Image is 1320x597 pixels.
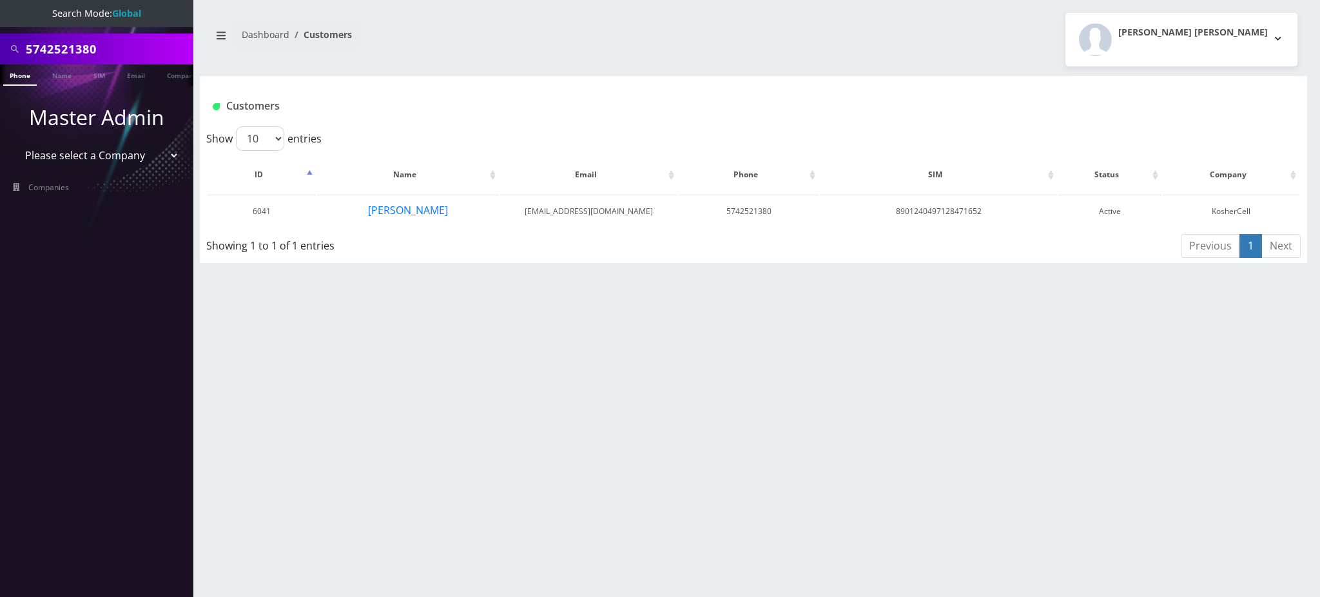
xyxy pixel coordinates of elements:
td: 5742521380 [679,195,819,228]
a: Email [121,64,151,84]
td: 8901240497128471652 [820,195,1057,228]
td: 6041 [208,195,316,228]
a: Name [46,64,78,84]
a: Next [1261,234,1301,258]
th: Status: activate to sort column ascending [1058,156,1161,193]
a: Dashboard [242,28,289,41]
th: Name: activate to sort column ascending [317,156,499,193]
a: Previous [1181,234,1240,258]
th: Phone: activate to sort column ascending [679,156,819,193]
span: Search Mode: [52,7,141,19]
a: Phone [3,64,37,86]
button: [PERSON_NAME] [367,202,449,219]
label: Show entries [206,126,322,151]
th: SIM: activate to sort column ascending [820,156,1057,193]
td: Active [1058,195,1161,228]
th: Company: activate to sort column ascending [1163,156,1299,193]
a: Company [160,64,204,84]
a: 1 [1239,234,1262,258]
input: Search All Companies [26,37,190,61]
button: [PERSON_NAME] [PERSON_NAME] [1065,13,1297,66]
select: Showentries [236,126,284,151]
th: Email: activate to sort column ascending [500,156,677,193]
td: [EMAIL_ADDRESS][DOMAIN_NAME] [500,195,677,228]
nav: breadcrumb [209,21,744,58]
div: Showing 1 to 1 of 1 entries [206,233,653,253]
th: ID: activate to sort column descending [208,156,316,193]
td: KosherCell [1163,195,1299,228]
span: Companies [28,182,69,193]
strong: Global [112,7,141,19]
h1: Customers [213,100,1111,112]
h2: [PERSON_NAME] [PERSON_NAME] [1118,27,1268,38]
a: SIM [87,64,112,84]
li: Customers [289,28,352,41]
